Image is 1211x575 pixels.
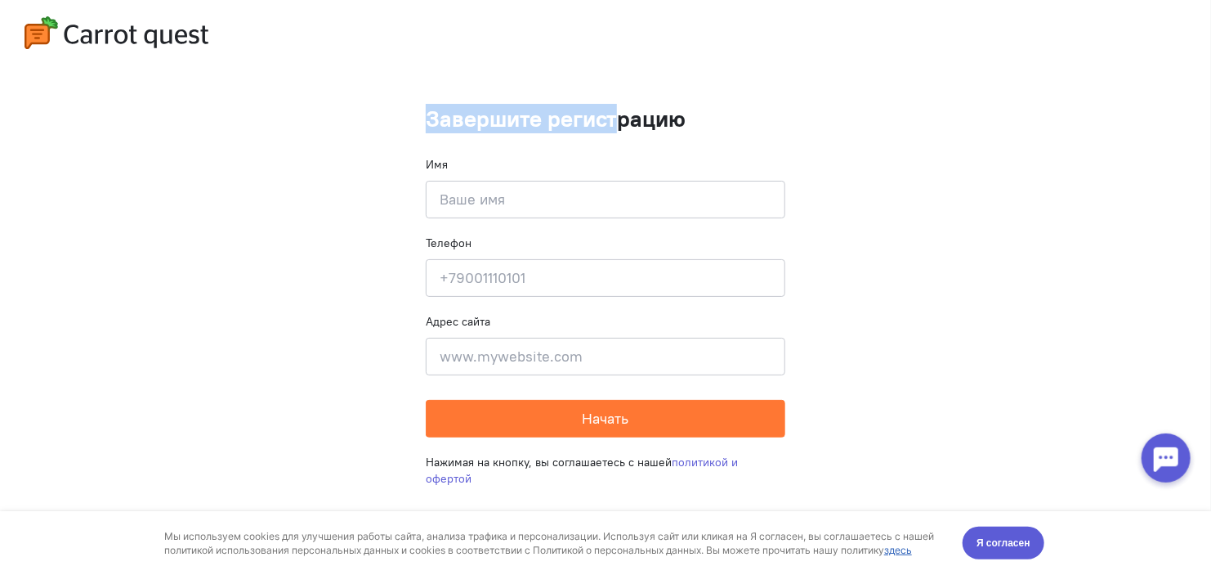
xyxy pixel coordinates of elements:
img: carrot-quest-logo.svg [25,16,208,49]
span: Начать [583,409,629,428]
a: здесь [884,33,912,45]
h1: Завершите регистрацию [426,106,785,132]
label: Адрес сайта [426,313,490,330]
input: +79001110101 [426,259,785,297]
input: www.mywebsite.com [426,338,785,375]
label: Телефон [426,235,471,251]
label: Имя [426,156,448,173]
button: Я согласен [963,16,1044,48]
span: Я согласен [976,24,1030,40]
button: Начать [426,400,785,438]
div: Нажимая на кнопку, вы соглашаетесь с нашей [426,438,785,503]
a: политикой и офертой [426,455,738,486]
div: Мы используем cookies для улучшения работы сайта, анализа трафика и персонализации. Используя сай... [164,18,944,46]
input: Ваше имя [426,181,785,218]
